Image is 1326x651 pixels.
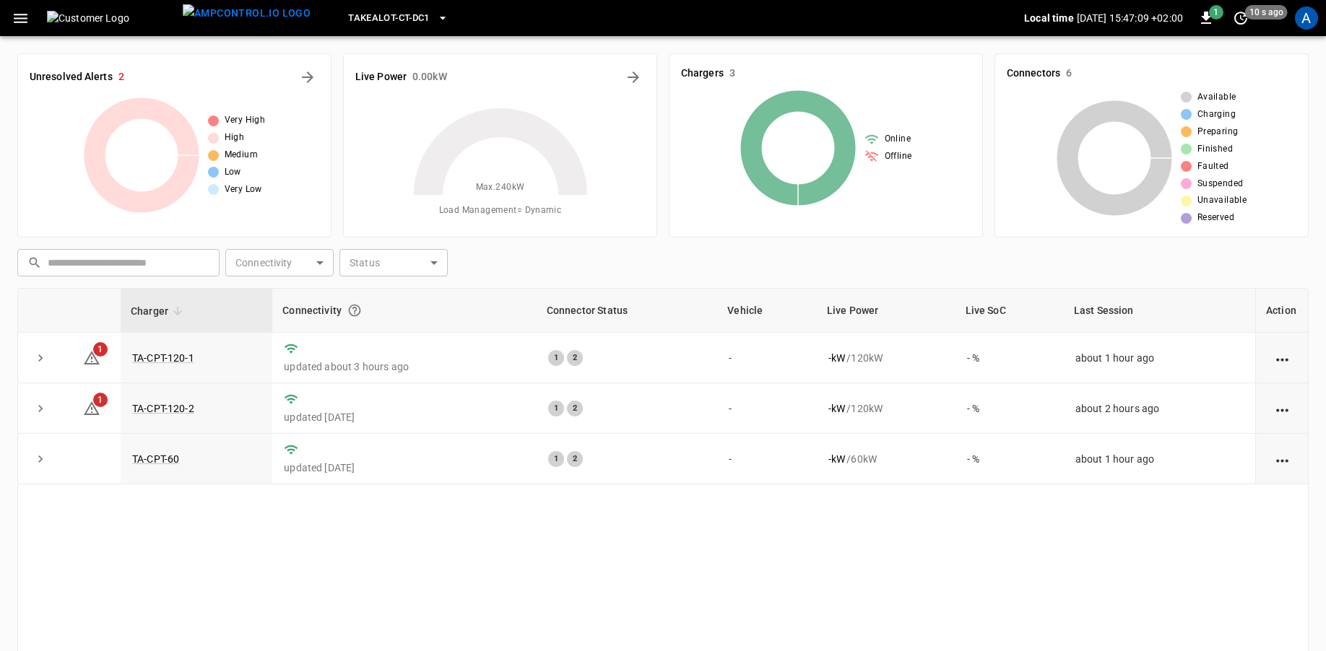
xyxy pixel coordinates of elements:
[955,383,1064,434] td: - %
[296,66,319,89] button: All Alerts
[955,333,1064,383] td: - %
[567,350,583,366] div: 2
[225,183,262,197] span: Very Low
[681,66,724,82] h6: Chargers
[284,460,524,475] p: updated [DATE]
[1024,11,1074,25] p: Local time
[225,148,258,162] span: Medium
[1197,125,1239,139] span: Preparing
[1077,11,1183,25] p: [DATE] 15:47:09 +02:00
[342,297,368,323] button: Connection between the charger and our software.
[1064,434,1255,484] td: about 1 hour ago
[83,351,100,362] a: 1
[817,289,955,333] th: Live Power
[1197,160,1229,174] span: Faulted
[828,401,944,416] div: / 120 kW
[1197,108,1236,122] span: Charging
[1197,142,1233,157] span: Finished
[717,383,817,434] td: -
[225,113,266,128] span: Very High
[1064,383,1255,434] td: about 2 hours ago
[348,10,430,27] span: Takealot-CT-DC1
[622,66,645,89] button: Energy Overview
[83,401,100,413] a: 1
[1273,452,1291,466] div: action cell options
[183,4,311,22] img: ampcontrol.io logo
[1197,177,1244,191] span: Suspended
[955,434,1064,484] td: - %
[717,289,817,333] th: Vehicle
[1273,401,1291,416] div: action cell options
[225,165,241,180] span: Low
[30,398,51,419] button: expand row
[729,66,735,82] h6: 3
[30,347,51,369] button: expand row
[1255,289,1308,333] th: Action
[717,333,817,383] td: -
[476,180,525,195] span: Max. 240 kW
[225,131,245,145] span: High
[828,452,845,466] p: - kW
[537,289,718,333] th: Connector Status
[118,69,124,85] h6: 2
[717,434,817,484] td: -
[828,351,944,365] div: / 120 kW
[1007,66,1060,82] h6: Connectors
[1064,333,1255,383] td: about 1 hour ago
[30,69,113,85] h6: Unresolved Alerts
[828,401,845,416] p: - kW
[567,451,583,467] div: 2
[1066,66,1072,82] h6: 6
[828,452,944,466] div: / 60 kW
[1273,351,1291,365] div: action cell options
[1197,211,1234,225] span: Reserved
[1197,90,1236,105] span: Available
[1245,5,1288,19] span: 10 s ago
[1295,6,1318,30] div: profile-icon
[567,401,583,416] div: 2
[548,350,564,366] div: 1
[1209,5,1223,19] span: 1
[548,401,564,416] div: 1
[284,359,524,374] p: updated about 3 hours ago
[1197,193,1247,208] span: Unavailable
[548,451,564,467] div: 1
[47,11,177,25] img: Customer Logo
[132,453,179,465] a: TA-CPT-60
[93,393,108,407] span: 1
[439,204,562,218] span: Load Management = Dynamic
[132,352,194,364] a: TA-CPT-120-1
[885,132,911,147] span: Online
[955,289,1064,333] th: Live SoC
[93,342,108,357] span: 1
[30,448,51,470] button: expand row
[282,297,526,323] div: Connectivity
[412,69,447,85] h6: 0.00 kW
[885,149,912,164] span: Offline
[1064,289,1255,333] th: Last Session
[828,351,845,365] p: - kW
[1229,6,1252,30] button: set refresh interval
[355,69,407,85] h6: Live Power
[342,4,454,32] button: Takealot-CT-DC1
[131,302,187,320] span: Charger
[284,410,524,424] p: updated [DATE]
[132,403,194,414] a: TA-CPT-120-2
